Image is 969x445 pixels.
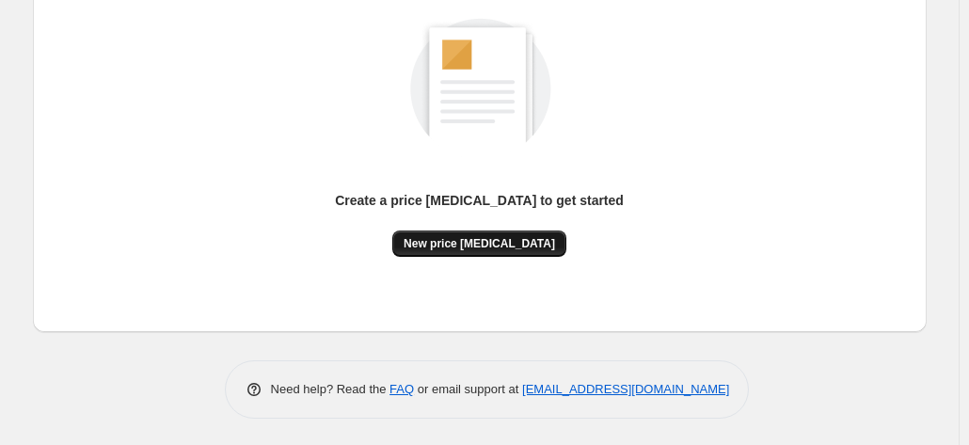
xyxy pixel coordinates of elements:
a: [EMAIL_ADDRESS][DOMAIN_NAME] [522,382,729,396]
p: Create a price [MEDICAL_DATA] to get started [335,191,624,210]
span: Need help? Read the [271,382,390,396]
a: FAQ [389,382,414,396]
button: New price [MEDICAL_DATA] [392,230,566,257]
span: or email support at [414,382,522,396]
span: New price [MEDICAL_DATA] [404,236,555,251]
